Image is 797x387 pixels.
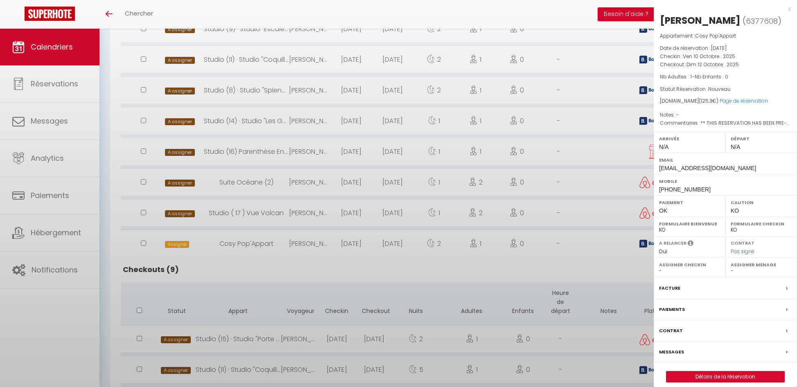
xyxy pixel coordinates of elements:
[676,111,679,118] span: -
[666,371,784,382] a: Détails de la réservation
[731,240,754,245] label: Contrat
[711,45,727,52] span: [DATE]
[683,53,735,60] span: Ven 10 Octobre . 2025
[659,261,720,269] label: Assigner Checkin
[720,97,768,104] a: Page de réservation
[660,61,791,69] p: Checkout :
[659,240,686,247] label: A relancer
[659,156,792,164] label: Email
[659,186,711,193] span: [PHONE_NUMBER]
[660,14,741,27] div: [PERSON_NAME]
[660,32,791,40] p: Appartement :
[731,207,739,214] span: KO
[701,97,712,104] span: 125.3
[731,261,792,269] label: Assigner Menage
[659,207,667,214] span: OK
[695,32,736,39] span: Cosy Pop'Appart
[659,348,684,356] label: Messages
[659,284,680,292] label: Facture
[660,52,791,61] p: Checkin :
[731,198,792,207] label: Caution
[743,15,781,27] span: ( )
[660,119,791,127] p: Commentaires :
[660,73,791,81] p: -
[659,326,683,335] label: Contrat
[660,111,791,119] p: Notes :
[695,73,728,80] span: Nb Enfants : 0
[659,220,720,228] label: Formulaire Bienvenue
[659,165,756,171] span: [EMAIL_ADDRESS][DOMAIN_NAME]
[659,198,720,207] label: Paiement
[731,135,792,143] label: Départ
[731,220,792,228] label: Formulaire Checkin
[686,61,739,68] span: Dim 12 Octobre . 2025
[659,177,792,185] label: Mobile
[659,144,668,150] span: N/A
[659,305,685,314] label: Paiements
[688,240,693,249] i: Sélectionner OUI si vous souhaiter envoyer les séquences de messages post-checkout
[660,97,791,105] div: [DOMAIN_NAME]
[660,85,791,93] p: Statut Réservation :
[660,44,791,52] p: Date de réservation :
[660,73,692,80] span: Nb Adultes : 1
[731,248,754,255] span: Pas signé
[666,371,785,382] button: Détails de la réservation
[659,135,720,143] label: Arrivée
[746,16,778,26] span: 6377608
[699,97,718,104] span: ( €)
[654,4,791,14] div: x
[708,85,731,92] span: Nouveau
[731,144,740,150] span: N/A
